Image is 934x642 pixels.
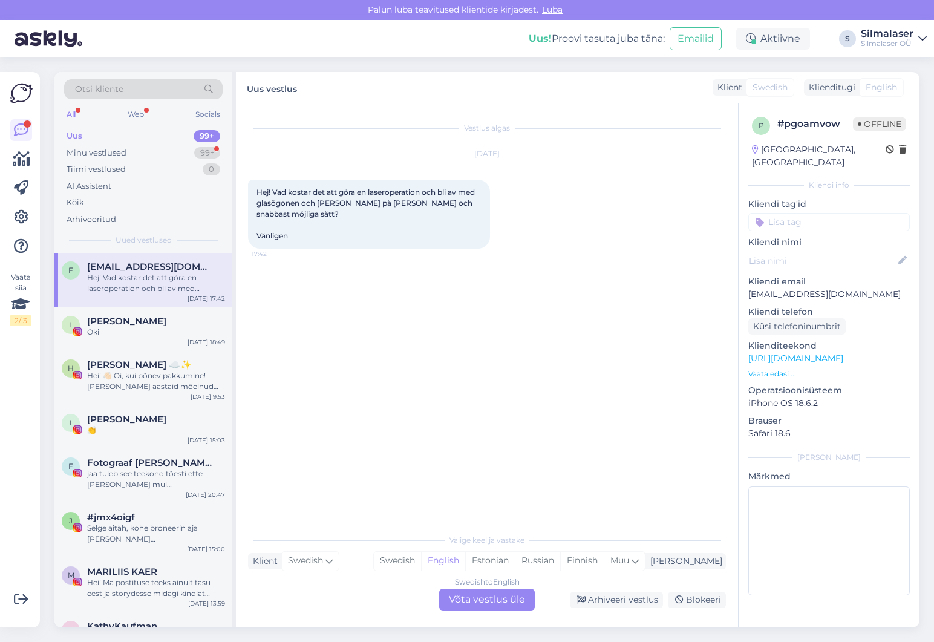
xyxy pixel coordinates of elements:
div: Blokeeri [668,592,726,608]
span: Swedish [288,554,323,568]
span: filipcakievski@hotmail.com [87,261,213,272]
span: Muu [610,555,629,566]
div: Silmalaser [861,29,913,39]
div: Klient [248,555,278,568]
p: iPhone OS 18.6.2 [748,397,910,410]
span: Offline [853,117,906,131]
p: Kliendi nimi [748,236,910,249]
div: Russian [515,552,560,570]
span: L [69,320,73,329]
span: M [68,571,74,580]
div: Kliendi info [748,180,910,191]
a: [URL][DOMAIN_NAME] [748,353,843,364]
p: Klienditeekond [748,339,910,352]
div: Arhiveeritud [67,214,116,226]
div: Uus [67,130,82,142]
div: [PERSON_NAME] [645,555,722,568]
div: Võta vestlus üle [439,589,535,611]
div: jaa tuleb see teekond tõesti ette [PERSON_NAME] mul [PERSON_NAME] -1 noh viimati pigem aga nii mõ... [87,468,225,490]
div: Klienditugi [804,81,855,94]
div: Valige keel ja vastake [248,535,726,546]
p: Brauser [748,414,910,427]
div: [DATE] 15:00 [187,545,225,554]
div: Proovi tasuta juba täna: [529,31,665,46]
div: Finnish [560,552,604,570]
div: [PERSON_NAME] [748,452,910,463]
div: Web [125,106,146,122]
span: p [759,121,764,130]
b: Uus! [529,33,552,44]
div: Minu vestlused [67,147,126,159]
div: Swedish [374,552,421,570]
div: English [421,552,465,570]
div: [DATE] 9:53 [191,392,225,401]
div: 99+ [194,147,220,159]
div: # pgoamvow [777,117,853,131]
a: SilmalaserSilmalaser OÜ [861,29,927,48]
div: Vaata siia [10,272,31,326]
div: [DATE] [248,148,726,159]
span: F [68,462,73,471]
span: MARILIIS KAER [87,566,157,577]
p: Märkmed [748,470,910,483]
div: Tiimi vestlused [67,163,126,175]
span: Lisabet Loigu [87,316,166,327]
span: Swedish [753,81,788,94]
p: Vaata edasi ... [748,368,910,379]
span: #jmx4oigf [87,512,135,523]
input: Lisa nimi [749,254,896,267]
div: 99+ [194,130,220,142]
div: S [839,30,856,47]
p: Kliendi telefon [748,306,910,318]
div: Küsi telefoninumbrit [748,318,846,335]
span: Inger V [87,414,166,425]
p: Kliendi tag'id [748,198,910,211]
div: 2 / 3 [10,315,31,326]
div: AI Assistent [67,180,111,192]
div: [DATE] 17:42 [188,294,225,303]
div: Klient [713,81,742,94]
span: Uued vestlused [116,235,172,246]
div: 👏 [87,425,225,436]
span: K [68,625,74,634]
div: Vestlus algas [248,123,726,134]
span: Luba [538,4,566,15]
input: Lisa tag [748,213,910,231]
div: Estonian [465,552,515,570]
div: Silmalaser OÜ [861,39,913,48]
span: I [70,418,72,427]
span: helen ☁️✨ [87,359,192,370]
span: KathyKaufman [87,621,157,632]
span: Hej! Vad kostar det att göra en laseroperation och bli av med glasögonen och [PERSON_NAME] på [PE... [256,188,477,240]
p: [EMAIL_ADDRESS][DOMAIN_NAME] [748,288,910,301]
div: Swedish to English [455,577,520,588]
div: Aktiivne [736,28,810,50]
div: Arhiveeri vestlus [570,592,663,608]
div: Selge aitäh, kohe broneerin aja [PERSON_NAME] broneerimissüsteemis. Ja näeme varsti teie kliiniku... [87,523,225,545]
span: j [69,516,73,525]
div: [GEOGRAPHIC_DATA], [GEOGRAPHIC_DATA] [752,143,886,169]
p: Kliendi email [748,275,910,288]
img: Askly Logo [10,82,33,105]
div: [DATE] 20:47 [186,490,225,499]
span: English [866,81,897,94]
span: Fotograaf Maigi [87,457,213,468]
div: Oki [87,327,225,338]
label: Uus vestlus [247,79,297,96]
div: [DATE] 18:49 [188,338,225,347]
button: Emailid [670,27,722,50]
span: 17:42 [252,249,297,258]
p: Safari 18.6 [748,427,910,440]
div: [DATE] 13:59 [188,599,225,608]
div: 0 [203,163,220,175]
span: h [68,364,74,373]
div: Socials [193,106,223,122]
span: f [68,266,73,275]
p: Operatsioonisüsteem [748,384,910,397]
span: Otsi kliente [75,83,123,96]
div: Hej! Vad kostar det att göra en laseroperation och bli av med glasögonen och [PERSON_NAME] på [PE... [87,272,225,294]
div: All [64,106,78,122]
div: Hei! Ma postituse teeks ainult tasu eest ja storydesse midagi kindlat lubada ei saa. [PERSON_NAME... [87,577,225,599]
div: Hei! 👋🏻 Oi, kui põnev pakkumine! [PERSON_NAME] aastaid mõelnud [PERSON_NAME], et ühel päeval ka l... [87,370,225,392]
div: Kõik [67,197,84,209]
